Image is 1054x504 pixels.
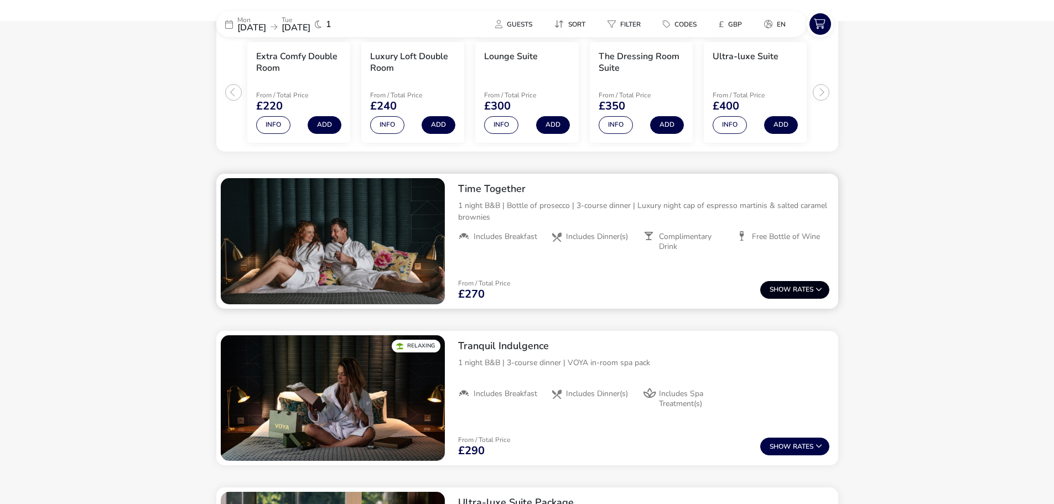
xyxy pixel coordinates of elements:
[760,281,829,299] button: ShowRates
[458,200,829,223] p: 1 night B&B | Bottle of prosecco | 3-course dinner | Luxury night cap of espresso martinis & salt...
[484,92,563,98] p: From / Total Price
[242,38,356,147] swiper-slide: 1 / 5
[674,20,697,29] span: Codes
[458,357,829,368] p: 1 night B&B | 3-course dinner | VOYA in-room spa pack
[568,20,585,29] span: Sort
[370,51,455,74] h3: Luxury Loft Double Room
[713,101,739,112] span: £400
[654,16,710,32] naf-pibe-menu-bar-item: Codes
[620,20,641,29] span: Filter
[719,19,724,30] i: £
[282,17,310,23] p: Tue
[474,389,537,399] span: Includes Breakfast
[752,232,820,242] span: Free Bottle of Wine
[536,116,570,134] button: Add
[713,51,778,63] h3: Ultra-luxe Suite
[760,438,829,455] button: ShowRates
[484,51,538,63] h3: Lounge Suite
[654,16,705,32] button: Codes
[458,183,829,195] h2: Time Together
[659,389,728,409] span: Includes Spa Treatment(s)
[458,289,485,300] span: £270
[566,232,628,242] span: Includes Dinner(s)
[584,38,698,147] swiper-slide: 4 / 5
[599,101,625,112] span: £350
[710,16,755,32] naf-pibe-menu-bar-item: £GBP
[221,178,445,304] swiper-slide: 1 / 1
[698,38,812,147] swiper-slide: 5 / 5
[256,51,341,74] h3: Extra Comfy Double Room
[770,286,793,293] span: Show
[422,116,455,134] button: Add
[308,116,341,134] button: Add
[237,17,266,23] p: Mon
[237,22,266,34] span: [DATE]
[507,20,532,29] span: Guests
[599,92,677,98] p: From / Total Price
[770,443,793,450] span: Show
[256,101,283,112] span: £220
[370,92,449,98] p: From / Total Price
[449,331,838,418] div: Tranquil Indulgence1 night B&B | 3-course dinner | VOYA in-room spa packIncludes BreakfastInclude...
[710,16,751,32] button: £GBP
[484,116,518,134] button: Info
[599,16,654,32] naf-pibe-menu-bar-item: Filter
[458,340,829,352] h2: Tranquil Indulgence
[484,101,511,112] span: £300
[777,20,786,29] span: en
[546,16,599,32] naf-pibe-menu-bar-item: Sort
[474,232,537,242] span: Includes Breakfast
[599,16,650,32] button: Filter
[458,445,485,456] span: £290
[392,340,440,352] div: Relaxing
[449,174,838,261] div: Time Together1 night B&B | Bottle of prosecco | 3-course dinner | Luxury night cap of espresso ma...
[216,11,382,37] div: Mon[DATE]Tue[DATE]1
[282,22,310,34] span: [DATE]
[256,116,290,134] button: Info
[713,116,747,134] button: Info
[370,101,397,112] span: £240
[728,20,742,29] span: GBP
[659,232,728,252] span: Complimentary Drink
[470,38,584,147] swiper-slide: 3 / 5
[650,116,684,134] button: Add
[221,335,445,461] swiper-slide: 1 / 1
[458,280,510,287] p: From / Total Price
[755,16,795,32] button: en
[458,437,510,443] p: From / Total Price
[486,16,546,32] naf-pibe-menu-bar-item: Guests
[599,51,684,74] h3: The Dressing Room Suite
[566,389,628,399] span: Includes Dinner(s)
[486,16,541,32] button: Guests
[256,92,335,98] p: From / Total Price
[755,16,799,32] naf-pibe-menu-bar-item: en
[713,92,791,98] p: From / Total Price
[546,16,594,32] button: Sort
[370,116,404,134] button: Info
[599,116,633,134] button: Info
[764,116,798,134] button: Add
[326,20,331,29] span: 1
[356,38,470,147] swiper-slide: 2 / 5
